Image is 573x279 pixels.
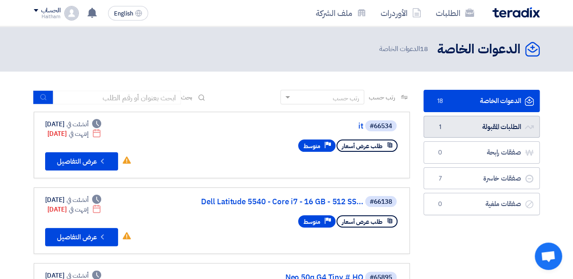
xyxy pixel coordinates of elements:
[69,129,88,139] span: إنتهت في
[67,195,88,205] span: أنشئت في
[304,217,320,226] span: متوسط
[435,148,446,157] span: 0
[435,200,446,209] span: 0
[435,97,446,106] span: 18
[67,119,88,129] span: أنشئت في
[423,167,540,190] a: صفقات خاسرة7
[423,90,540,112] a: الدعوات الخاصة18
[34,14,61,19] div: Haitham
[342,217,382,226] span: طلب عرض أسعار
[45,152,118,170] button: عرض التفاصيل
[373,2,428,24] a: الأوردرات
[309,2,373,24] a: ملف الشركة
[47,205,102,214] div: [DATE]
[342,142,382,150] span: طلب عرض أسعار
[181,93,193,102] span: بحث
[423,116,540,138] a: الطلبات المقبولة1
[53,91,181,104] input: ابحث بعنوان أو رقم الطلب
[304,142,320,150] span: متوسط
[370,199,392,205] div: #66138
[41,7,61,15] div: الحساب
[45,195,102,205] div: [DATE]
[45,119,102,129] div: [DATE]
[181,122,363,130] a: it
[437,41,521,58] h2: الدعوات الخاصة
[108,6,148,21] button: English
[492,7,540,18] img: Teradix logo
[47,129,102,139] div: [DATE]
[379,44,429,54] span: الدعوات الخاصة
[114,10,133,17] span: English
[45,228,118,246] button: عرض التفاصيل
[423,141,540,164] a: صفقات رابحة0
[369,93,395,102] span: رتب حسب
[420,44,428,54] span: 18
[535,243,562,270] a: Open chat
[333,93,359,103] div: رتب حسب
[428,2,481,24] a: الطلبات
[69,205,88,214] span: إنتهت في
[370,123,392,129] div: #66534
[435,123,446,132] span: 1
[181,198,363,206] a: Dell Latitude 5540 - Core i7 - 16 GB - 512 SS...
[64,6,79,21] img: profile_test.png
[423,193,540,215] a: صفقات ملغية0
[435,174,446,183] span: 7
